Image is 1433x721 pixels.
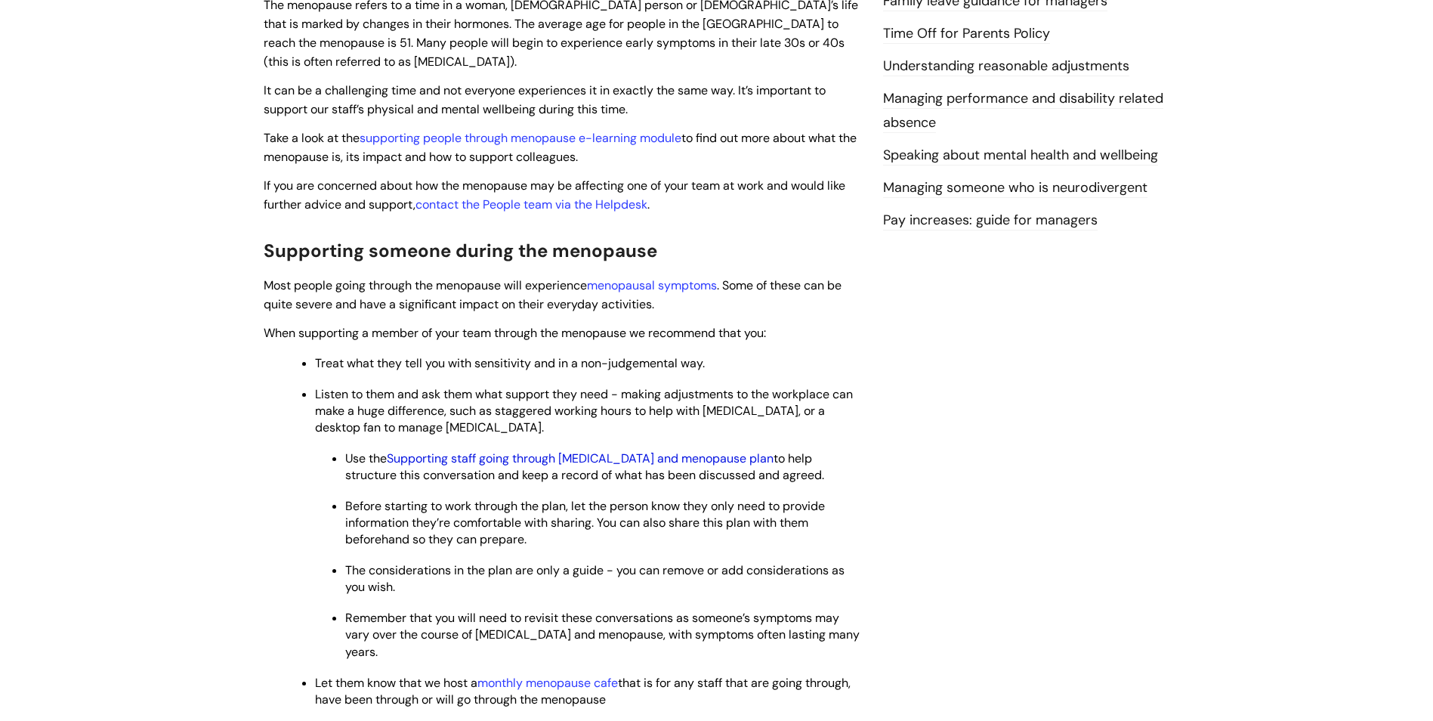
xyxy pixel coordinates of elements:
[264,239,657,262] span: Supporting someone during the menopause
[264,82,826,117] span: It can be a challenging time and not everyone experiences it in exactly the same way. It’s import...
[587,277,717,293] a: menopausal symptoms
[315,675,851,707] span: Let them know that we host a that is for any staff that are going through, have been through or w...
[883,89,1163,133] a: Managing performance and disability related absence
[345,562,845,595] span: The considerations in the plan are only a guide - you can remove or add considerations as you wish.
[264,325,766,341] span: When supporting a member of your team through the menopause we recommend that you:
[883,178,1147,198] a: Managing someone who is neurodivergent
[345,610,860,659] span: Remember that you will need to revisit these conversations as someone’s symptoms may vary over th...
[883,211,1098,231] a: Pay increases: guide for managers
[883,24,1050,44] a: Time Off for Parents Policy
[264,130,857,165] span: Take a look at the to find out more about what the menopause is, its impact and how to support co...
[264,178,845,212] span: If you are concerned about how the menopause may be affecting one of your team at work and would ...
[883,146,1158,166] a: Speaking about mental health and wellbeing
[477,675,618,691] a: monthly menopause cafe
[883,57,1129,76] a: Understanding reasonable adjustments
[345,498,825,547] span: Before starting to work through the plan, let the person know they only need to provide informati...
[264,277,842,312] span: Most people going through the menopause will experience . Some of these can be quite severe and h...
[415,196,647,212] a: contact the People team via the Helpdesk
[387,450,774,466] a: Supporting staff going through [MEDICAL_DATA] and menopause plan
[315,386,853,435] span: Listen to them and ask them what support they need - making adjustments to the workplace can make...
[345,450,824,483] span: Use the to help structure this conversation and keep a record of what has been discussed and agreed.
[315,355,705,371] span: Treat what they tell you with sensitivity and in a non-judgemental way.
[360,130,681,146] a: supporting people through menopause e-learning module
